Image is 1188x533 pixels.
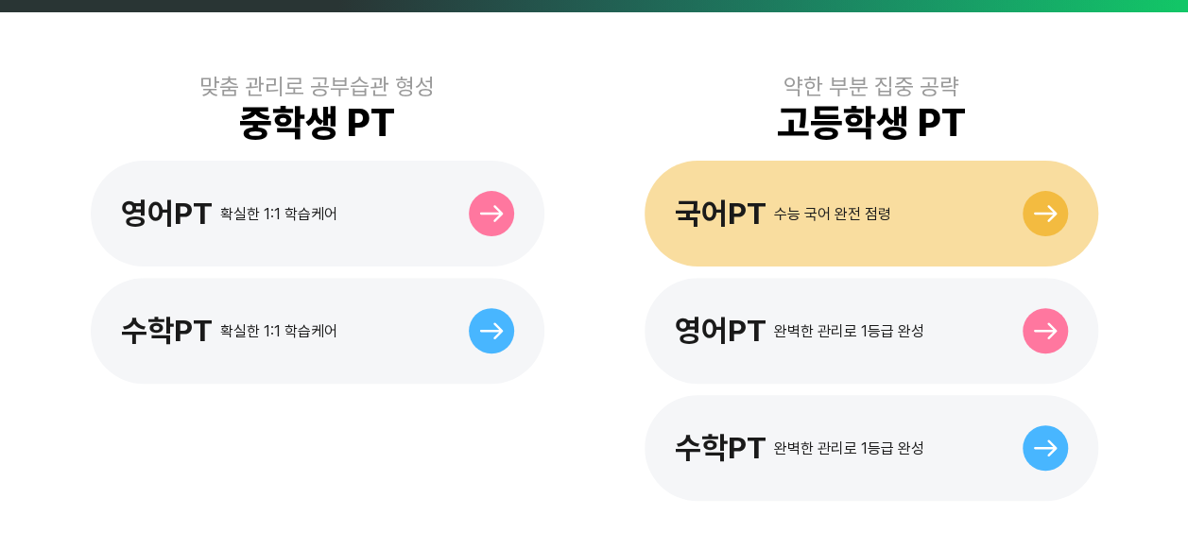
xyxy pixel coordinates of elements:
[675,313,766,349] div: 영어PT
[774,439,924,457] div: 완벽한 관리로 1등급 완성
[675,430,766,466] div: 수학PT
[675,196,766,232] div: 국어PT
[121,196,213,232] div: 영어PT
[220,205,337,223] div: 확실한 1:1 학습케어
[239,100,395,146] div: 중학생 PT
[783,73,959,100] div: 약한 부분 집중 공략
[774,205,891,223] div: 수능 국어 완전 점령
[121,313,213,349] div: 수학PT
[777,100,966,146] div: 고등학생 PT
[774,322,924,340] div: 완벽한 관리로 1등급 완성
[199,73,435,100] div: 맞춤 관리로 공부습관 형성
[220,322,337,340] div: 확실한 1:1 학습케어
